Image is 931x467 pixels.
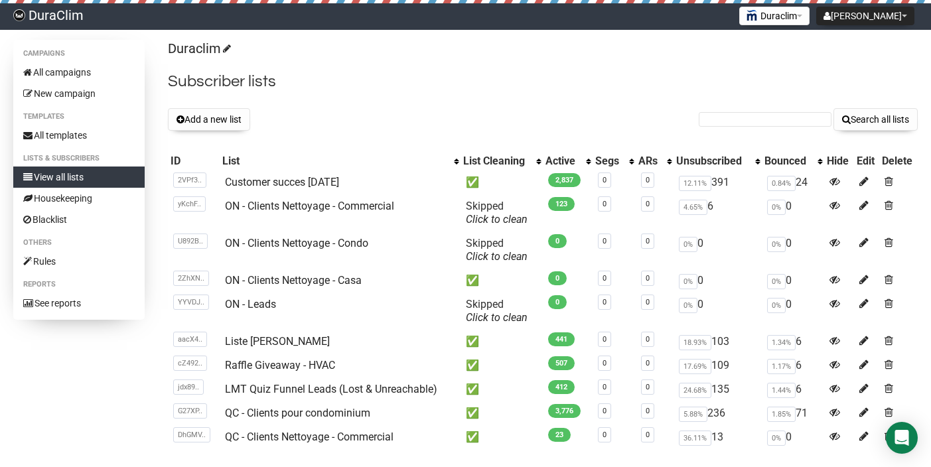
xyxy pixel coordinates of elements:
[747,10,757,21] img: 1.png
[676,155,749,168] div: Unsubscribed
[679,298,697,313] span: 0%
[767,431,786,446] span: 0%
[13,9,25,21] img: 5aae60644da9539b7f169657dce89381
[171,155,217,168] div: ID
[13,251,145,272] a: Rules
[603,407,607,415] a: 0
[168,40,229,56] a: Duraclim
[225,383,437,395] a: LMT Quiz Funnel Leads (Lost & Unreachable)
[674,269,762,293] td: 0
[646,431,650,439] a: 0
[603,359,607,367] a: 0
[638,155,660,168] div: ARs
[767,383,796,398] span: 1.44%
[762,293,824,330] td: 0
[548,295,567,309] span: 0
[13,209,145,230] a: Blacklist
[13,277,145,293] li: Reports
[548,428,571,442] span: 23
[767,407,796,422] span: 1.85%
[767,237,786,252] span: 0%
[545,155,579,168] div: Active
[764,155,811,168] div: Bounced
[762,377,824,401] td: 6
[461,377,543,401] td: ✅
[461,354,543,377] td: ✅
[739,7,810,25] button: Duraclim
[548,332,575,346] span: 441
[168,108,250,131] button: Add a new list
[767,274,786,289] span: 0%
[548,173,581,187] span: 2,837
[461,269,543,293] td: ✅
[674,152,762,170] th: Unsubscribed: No sort applied, activate to apply an ascending sort
[466,298,528,324] span: Skipped
[603,431,607,439] a: 0
[13,167,145,188] a: View all lists
[603,176,607,184] a: 0
[646,359,650,367] a: 0
[674,425,762,449] td: 13
[548,380,575,394] span: 412
[548,234,567,248] span: 0
[679,431,711,446] span: 36.11%
[222,155,447,168] div: List
[646,298,650,306] a: 0
[225,274,362,287] a: ON - Clients Nettoyage - Casa
[674,194,762,232] td: 6
[674,354,762,377] td: 109
[13,62,145,83] a: All campaigns
[646,383,650,391] a: 0
[827,155,851,168] div: Hide
[762,354,824,377] td: 6
[225,200,394,212] a: ON - Clients Nettoyage - Commercial
[603,298,607,306] a: 0
[461,330,543,354] td: ✅
[168,152,220,170] th: ID: No sort applied, sorting is disabled
[173,332,207,347] span: aacX4..
[816,7,914,25] button: [PERSON_NAME]
[646,200,650,208] a: 0
[882,155,915,168] div: Delete
[543,152,593,170] th: Active: No sort applied, activate to apply an ascending sort
[225,359,335,371] a: Raffle Giveaway - HVAC
[679,274,697,289] span: 0%
[674,232,762,269] td: 0
[646,335,650,344] a: 0
[674,293,762,330] td: 0
[466,200,528,226] span: Skipped
[548,197,575,211] span: 123
[225,335,330,348] a: Liste [PERSON_NAME]
[762,269,824,293] td: 0
[595,155,622,168] div: Segs
[548,271,567,285] span: 0
[603,200,607,208] a: 0
[824,152,853,170] th: Hide: No sort applied, sorting is disabled
[767,200,786,215] span: 0%
[857,155,877,168] div: Edit
[13,125,145,146] a: All templates
[461,170,543,194] td: ✅
[679,200,707,215] span: 4.65%
[593,152,636,170] th: Segs: No sort applied, activate to apply an ascending sort
[679,383,711,398] span: 24.68%
[173,233,208,249] span: U892B..
[674,401,762,425] td: 236
[173,427,210,442] span: DhGMV..
[646,176,650,184] a: 0
[679,176,711,191] span: 12.11%
[466,237,528,263] span: Skipped
[762,401,824,425] td: 71
[225,237,368,249] a: ON - Clients Nettoyage - Condo
[854,152,879,170] th: Edit: No sort applied, sorting is disabled
[762,425,824,449] td: 0
[767,298,786,313] span: 0%
[220,152,461,170] th: List: No sort applied, activate to apply an ascending sort
[674,170,762,194] td: 391
[767,176,796,191] span: 0.84%
[886,422,918,454] div: Open Intercom Messenger
[13,293,145,314] a: See reports
[466,213,528,226] a: Click to clean
[762,232,824,269] td: 0
[13,151,145,167] li: Lists & subscribers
